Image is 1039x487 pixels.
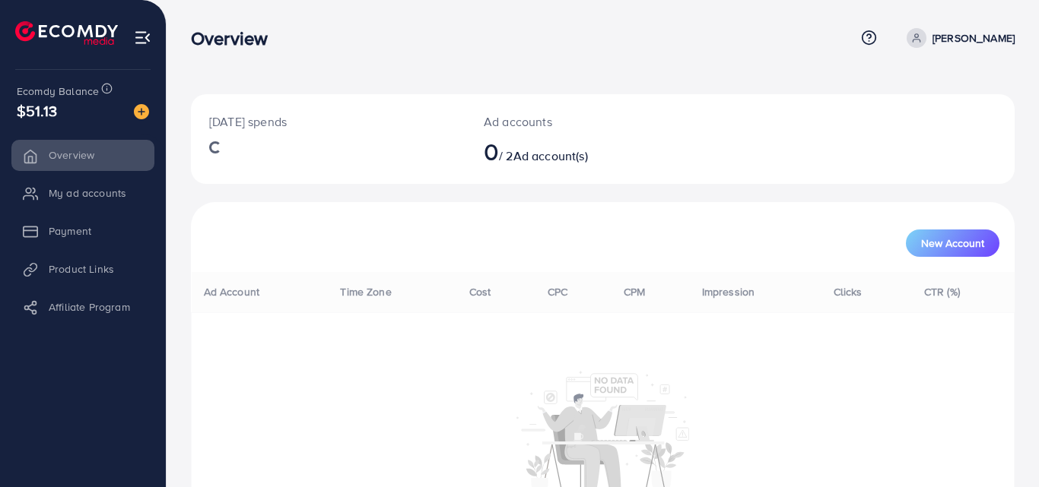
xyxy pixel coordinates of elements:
a: [PERSON_NAME] [901,28,1015,48]
span: $51.13 [17,100,57,122]
span: New Account [921,238,984,248]
span: 0 [484,134,499,169]
span: Ad account(s) [513,147,588,164]
h3: Overview [191,27,280,49]
h2: / 2 [484,137,653,166]
span: Ecomdy Balance [17,84,99,99]
p: [DATE] spends [209,112,447,131]
p: [PERSON_NAME] [933,29,1015,47]
img: image [134,104,149,119]
p: Ad accounts [484,112,653,131]
button: New Account [906,229,999,257]
img: menu [134,29,151,46]
img: logo [15,21,118,45]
